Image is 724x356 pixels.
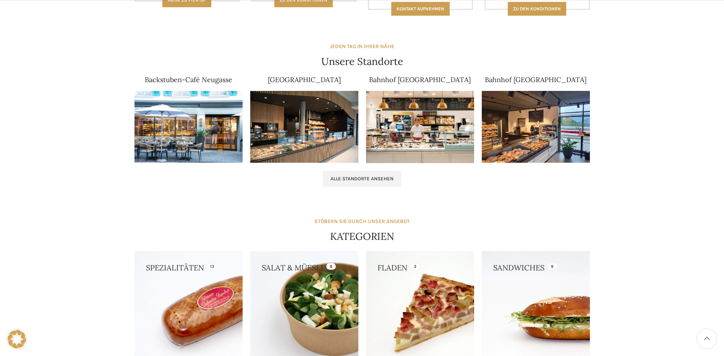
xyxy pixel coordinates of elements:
a: Bahnhof [GEOGRAPHIC_DATA] [369,75,471,84]
div: STÖBERN SIE DURCH UNSER ANGEBOT [314,217,410,226]
a: Backstuben-Café Neugasse [145,75,232,84]
div: JEDEN TAG IN IHRER NÄHE [330,42,394,51]
a: Bahnhof [GEOGRAPHIC_DATA] [485,75,586,84]
a: Kontakt aufnehmen [391,2,450,16]
a: Zu den konditionen [508,2,566,16]
span: Kontakt aufnehmen [397,6,444,11]
h4: KATEGORIEN [330,230,394,243]
h4: Unsere Standorte [321,55,403,68]
a: Scroll to top button [697,329,716,348]
span: Zu den konditionen [513,6,561,11]
a: [GEOGRAPHIC_DATA] [268,75,341,84]
a: Alle Standorte ansehen [323,171,401,187]
span: Alle Standorte ansehen [330,176,394,182]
